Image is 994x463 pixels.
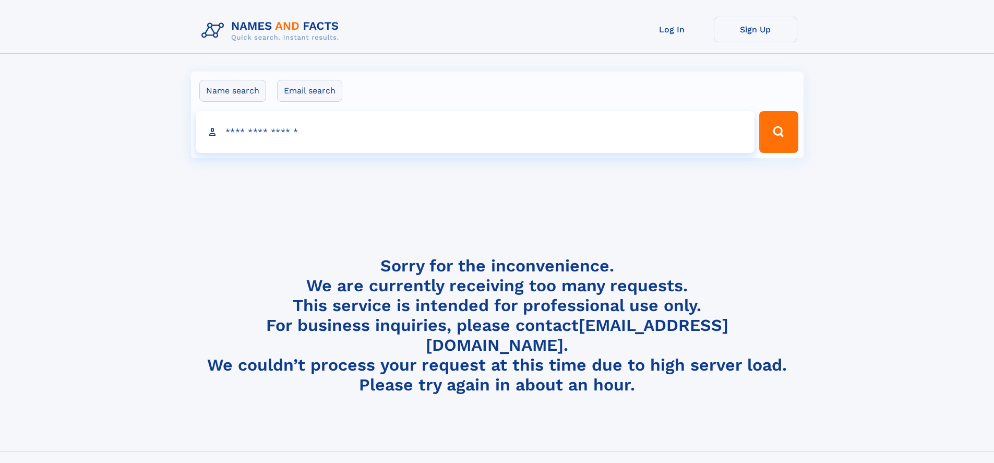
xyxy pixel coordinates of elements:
[714,17,797,42] a: Sign Up
[426,315,728,355] a: [EMAIL_ADDRESS][DOMAIN_NAME]
[630,17,714,42] a: Log In
[197,256,797,395] h4: Sorry for the inconvenience. We are currently receiving too many requests. This service is intend...
[196,111,755,153] input: search input
[759,111,798,153] button: Search Button
[197,17,348,45] img: Logo Names and Facts
[277,80,342,102] label: Email search
[199,80,266,102] label: Name search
